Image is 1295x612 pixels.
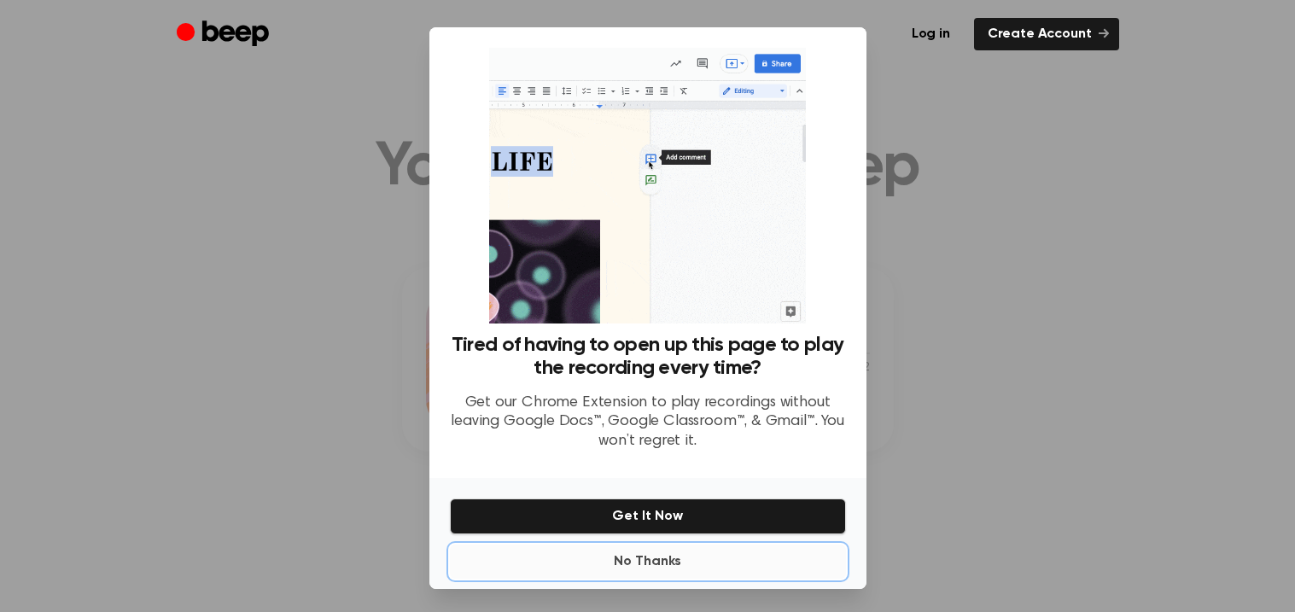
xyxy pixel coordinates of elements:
[489,48,806,323] img: Beep extension in action
[898,18,964,50] a: Log in
[974,18,1119,50] a: Create Account
[450,334,846,380] h3: Tired of having to open up this page to play the recording every time?
[450,498,846,534] button: Get It Now
[177,18,273,51] a: Beep
[450,393,846,452] p: Get our Chrome Extension to play recordings without leaving Google Docs™, Google Classroom™, & Gm...
[450,545,846,579] button: No Thanks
